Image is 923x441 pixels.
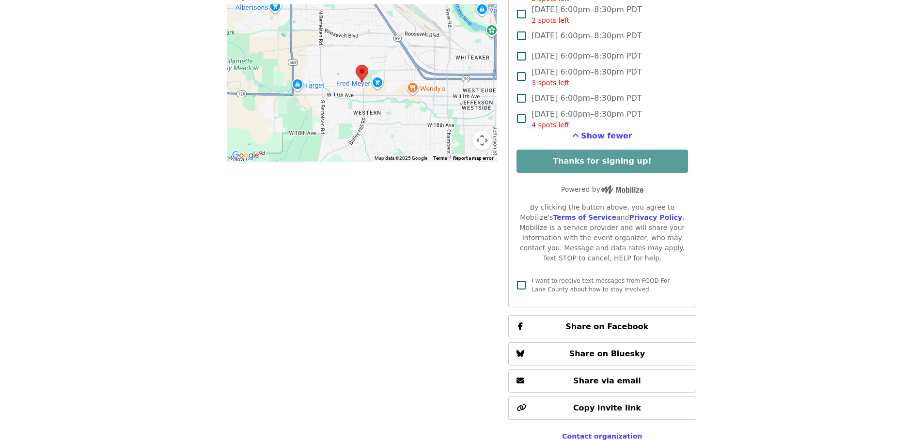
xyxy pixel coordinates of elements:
button: Share via email [508,369,696,393]
a: Contact organization [562,432,642,440]
img: Google [230,149,262,162]
span: [DATE] 6:00pm–8:30pm PDT [532,108,641,130]
span: Powered by [561,185,643,193]
span: [DATE] 6:00pm–8:30pm PDT [532,66,641,88]
button: Copy invite link [508,396,696,420]
span: I want to receive text messages from FOOD For Lane County about how to stay involved. [532,277,670,293]
span: [DATE] 6:00pm–8:30pm PDT [532,4,641,26]
span: [DATE] 6:00pm–8:30pm PDT [532,30,641,42]
span: 3 spots left [532,79,569,87]
button: Share on Bluesky [508,342,696,365]
a: Open this area in Google Maps (opens a new window) [230,149,262,162]
button: Share on Facebook [508,315,696,338]
a: Terms (opens in new tab) [433,155,447,161]
span: Share on Facebook [565,322,648,331]
span: Share on Bluesky [569,349,645,358]
span: [DATE] 6:00pm–8:30pm PDT [532,92,641,104]
div: By clicking the button above, you agree to Mobilize's and . Mobilize is a service provider and wi... [516,202,688,263]
span: 4 spots left [532,121,569,129]
button: Thanks for signing up! [516,150,688,173]
button: Map camera controls [472,131,492,150]
a: Terms of Service [553,213,616,221]
span: [DATE] 6:00pm–8:30pm PDT [532,50,641,62]
span: Share via email [573,376,641,385]
span: Map data ©2025 Google [375,155,427,161]
a: Privacy Policy [629,213,682,221]
span: 2 spots left [532,16,569,24]
a: Report a map error [453,155,494,161]
span: Show fewer [581,131,632,140]
span: Copy invite link [573,403,641,412]
img: Powered by Mobilize [600,185,643,194]
button: See more timeslots [572,130,632,142]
